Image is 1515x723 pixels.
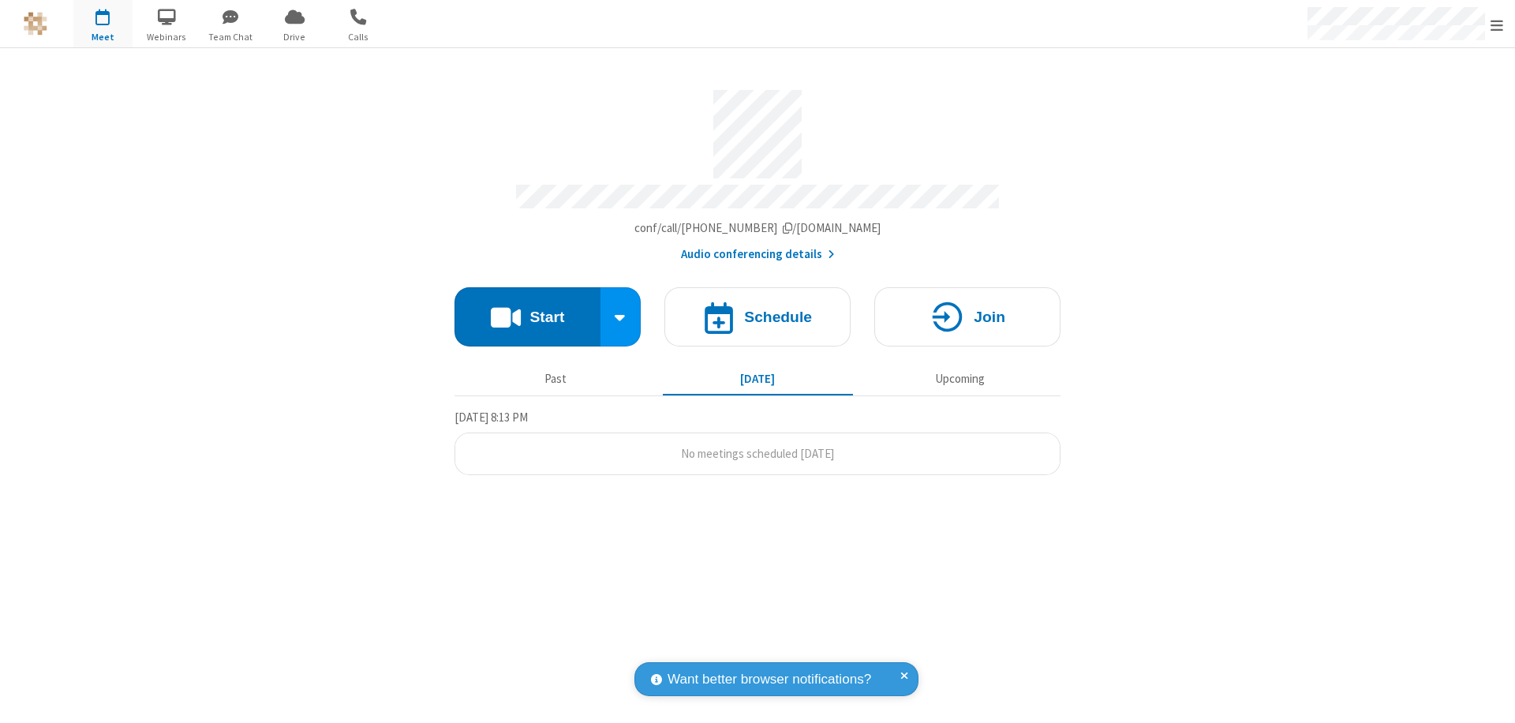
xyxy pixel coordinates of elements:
[24,12,47,36] img: QA Selenium DO NOT DELETE OR CHANGE
[454,410,528,425] span: [DATE] 8:13 PM
[634,220,881,235] span: Copy my meeting room link
[681,245,835,264] button: Audio conferencing details
[329,30,388,44] span: Calls
[461,364,651,394] button: Past
[137,30,196,44] span: Webinars
[664,287,851,347] button: Schedule
[865,364,1055,394] button: Upcoming
[681,446,834,461] span: No meetings scheduled [DATE]
[73,30,133,44] span: Meet
[201,30,260,44] span: Team Chat
[668,669,871,690] span: Want better browser notifications?
[454,408,1060,476] section: Today's Meetings
[634,219,881,238] button: Copy my meeting room linkCopy my meeting room link
[265,30,324,44] span: Drive
[454,78,1060,264] section: Account details
[454,287,600,347] button: Start
[600,287,642,347] div: Start conference options
[874,287,1060,347] button: Join
[529,309,564,324] h4: Start
[974,309,1005,324] h4: Join
[663,364,853,394] button: [DATE]
[744,309,812,324] h4: Schedule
